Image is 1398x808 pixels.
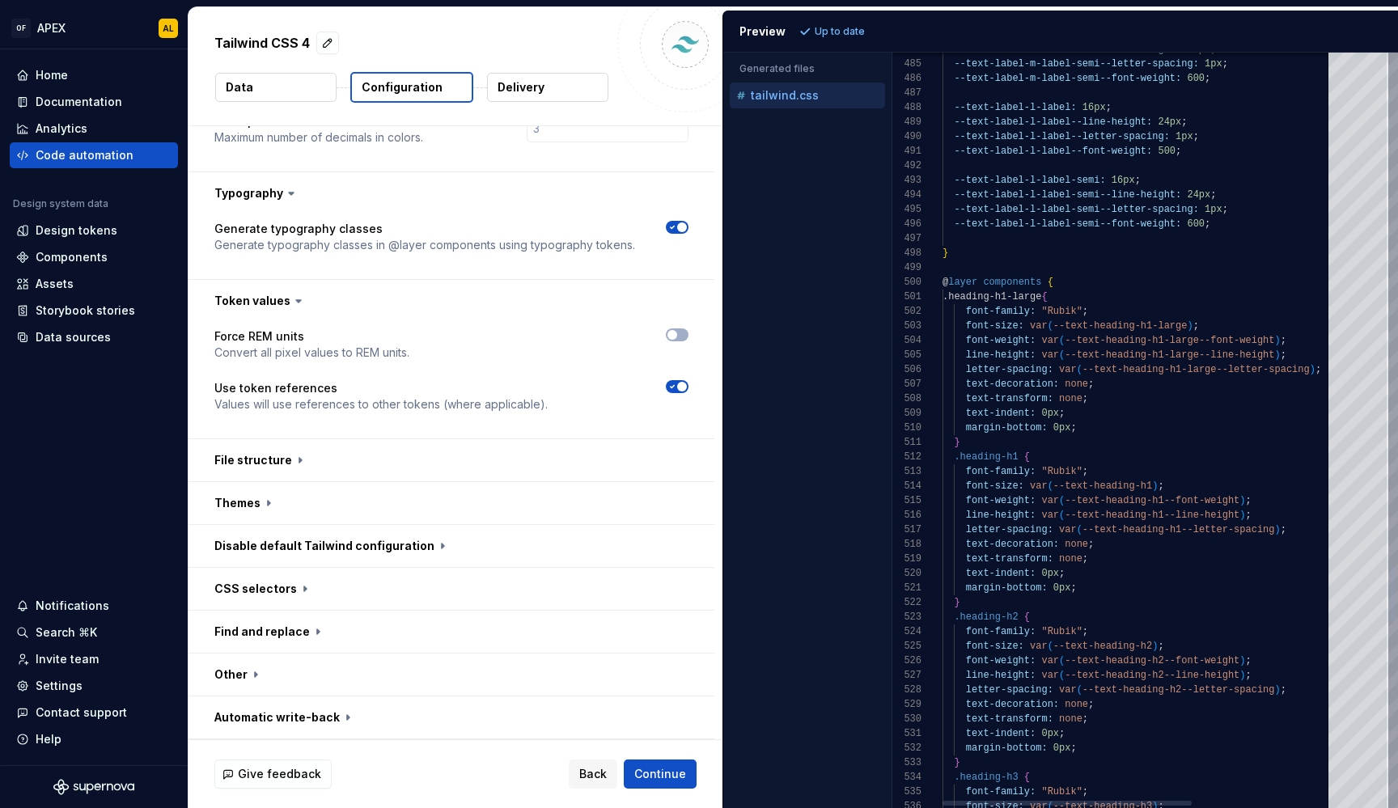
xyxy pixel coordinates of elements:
[214,380,548,396] p: Use token references
[892,159,921,173] div: 492
[10,218,178,243] a: Design tokens
[1280,524,1286,535] span: ;
[965,510,1035,521] span: line-height:
[1181,116,1187,128] span: ;
[965,626,1035,637] span: font-family:
[892,348,921,362] div: 505
[1059,713,1082,725] span: none
[1315,364,1320,375] span: ;
[36,678,83,694] div: Settings
[1280,335,1286,346] span: ;
[954,131,1169,142] span: --text-label-l-label--letter-spacing:
[1082,393,1087,404] span: ;
[36,651,99,667] div: Invite team
[965,349,1035,361] span: line-height:
[965,582,1047,594] span: margin-bottom:
[892,595,921,610] div: 522
[498,79,544,95] p: Delivery
[569,759,617,789] button: Back
[1239,510,1245,521] span: )
[1030,641,1048,652] span: var
[1030,320,1048,332] span: var
[892,552,921,566] div: 519
[965,742,1047,754] span: margin-bottom:
[1274,684,1280,696] span: )
[1222,58,1227,70] span: ;
[892,770,921,785] div: 534
[892,144,921,159] div: 491
[965,466,1035,477] span: font-family:
[1205,58,1222,70] span: 1px
[965,335,1035,346] span: font-weight:
[892,712,921,726] div: 530
[892,654,921,668] div: 526
[1041,728,1059,739] span: 0px
[892,493,921,508] div: 515
[1059,568,1065,579] span: ;
[892,304,921,319] div: 502
[1023,451,1029,463] span: {
[954,73,1181,84] span: --text-label-m-label-semi--font-weight:
[11,19,31,38] div: OF
[1041,670,1059,681] span: var
[1158,116,1181,128] span: 24px
[226,79,253,95] p: Data
[1245,510,1251,521] span: ;
[943,247,948,259] span: }
[983,277,1041,288] span: components
[954,204,1198,215] span: --text-label-l-label-semi--letter-spacing:
[892,188,921,202] div: 494
[36,704,127,721] div: Contact support
[214,237,635,253] p: Generate typography classes in @layer components using typography tokens.
[1041,568,1059,579] span: 0px
[1082,684,1274,696] span: --text-heading-h2--letter-spacing
[10,726,178,752] button: Help
[214,396,548,412] p: Values will use references to other tokens (where applicable).
[892,129,921,144] div: 490
[1070,742,1076,754] span: ;
[1245,495,1251,506] span: ;
[1082,306,1087,317] span: ;
[965,422,1047,434] span: margin-bottom:
[1176,131,1193,142] span: 1px
[751,89,819,102] p: tailwind.css
[1158,146,1176,157] span: 500
[53,779,134,795] a: Supernova Logo
[1193,131,1198,142] span: ;
[815,25,865,38] p: Up to date
[892,86,921,100] div: 487
[954,146,1152,157] span: --text-label-l-label--font-weight:
[1059,524,1077,535] span: var
[1187,218,1205,230] span: 600
[965,480,1023,492] span: font-size:
[1280,349,1286,361] span: ;
[892,319,921,333] div: 503
[892,173,921,188] div: 493
[1088,539,1094,550] span: ;
[1041,495,1059,506] span: var
[965,539,1058,550] span: text-decoration:
[1023,611,1029,623] span: {
[954,757,960,768] span: }
[1134,175,1140,186] span: ;
[214,759,332,789] button: Give feedback
[1065,699,1088,710] span: none
[1082,466,1087,477] span: ;
[965,408,1035,419] span: text-indent:
[214,328,409,345] p: Force REM units
[965,670,1035,681] span: line-height:
[36,121,87,137] div: Analytics
[892,537,921,552] div: 518
[1041,626,1082,637] span: "Rubik"
[10,271,178,297] a: Assets
[892,755,921,770] div: 533
[1053,582,1070,594] span: 0px
[1065,670,1239,681] span: --text-heading-h2--line-height
[1076,684,1082,696] span: (
[238,766,321,782] span: Give feedback
[1245,670,1251,681] span: ;
[10,142,178,168] a: Code automation
[634,766,686,782] span: Continue
[1193,320,1198,332] span: ;
[36,598,109,614] div: Notifications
